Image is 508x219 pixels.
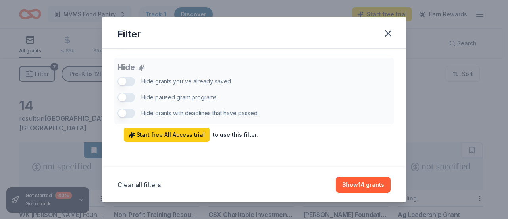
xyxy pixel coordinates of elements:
[213,130,258,140] div: to use this filter.
[124,128,210,142] a: Start free All Access trial
[336,177,391,193] button: Show14 grants
[129,130,205,140] span: Start free All Access trial
[117,180,161,190] button: Clear all filters
[117,28,141,41] div: Filter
